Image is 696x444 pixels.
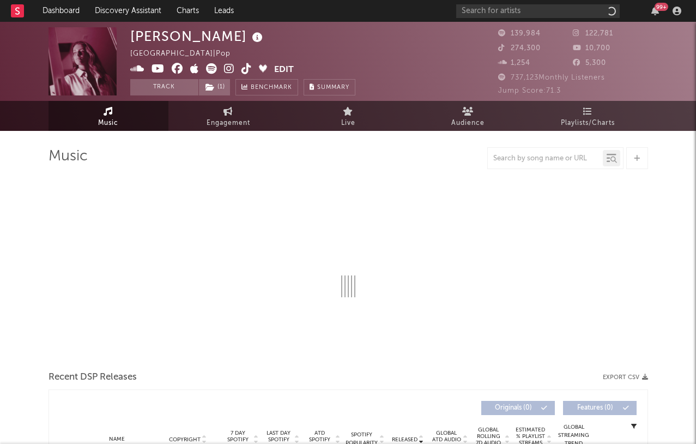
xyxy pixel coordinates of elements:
[603,374,648,381] button: Export CSV
[573,59,606,67] span: 5,300
[341,117,355,130] span: Live
[481,401,555,415] button: Originals(0)
[198,79,231,95] span: ( 1 )
[169,436,201,443] span: Copyright
[274,63,294,77] button: Edit
[317,85,349,91] span: Summary
[498,87,561,94] span: Jump Score: 71.3
[563,401,637,415] button: Features(0)
[573,30,613,37] span: 122,781
[488,405,538,411] span: Originals ( 0 )
[498,74,605,81] span: 737,123 Monthly Listeners
[207,117,250,130] span: Engagement
[498,59,530,67] span: 1,254
[488,154,603,163] input: Search by song name or URL
[49,371,137,384] span: Recent DSP Releases
[570,405,620,411] span: Features ( 0 )
[528,101,648,131] a: Playlists/Charts
[498,45,541,52] span: 274,300
[130,47,243,61] div: [GEOGRAPHIC_DATA] | Pop
[456,4,620,18] input: Search for artists
[655,3,668,11] div: 99 +
[561,117,615,130] span: Playlists/Charts
[408,101,528,131] a: Audience
[651,7,659,15] button: 99+
[304,79,355,95] button: Summary
[573,45,610,52] span: 10,700
[199,79,230,95] button: (1)
[168,101,288,131] a: Engagement
[235,79,298,95] a: Benchmark
[82,435,153,443] div: Name
[451,117,485,130] span: Audience
[251,81,292,94] span: Benchmark
[288,101,408,131] a: Live
[130,79,198,95] button: Track
[392,436,417,443] span: Released
[49,101,168,131] a: Music
[130,27,265,45] div: [PERSON_NAME]
[98,117,118,130] span: Music
[498,30,541,37] span: 139,984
